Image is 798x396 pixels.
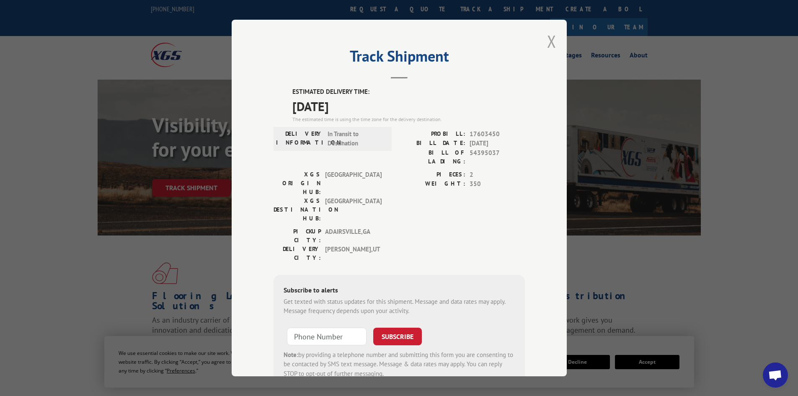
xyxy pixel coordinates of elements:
[399,170,465,180] label: PIECES:
[287,328,367,345] input: Phone Number
[325,170,382,197] span: [GEOGRAPHIC_DATA]
[325,227,382,245] span: ADAIRSVILLE , GA
[274,197,321,223] label: XGS DESTINATION HUB:
[284,351,298,359] strong: Note:
[325,197,382,223] span: [GEOGRAPHIC_DATA]
[274,227,321,245] label: PICKUP CITY:
[284,285,515,297] div: Subscribe to alerts
[284,297,515,316] div: Get texted with status updates for this shipment. Message and data rates may apply. Message frequ...
[328,129,384,148] span: In Transit to Destination
[292,116,525,123] div: The estimated time is using the time zone for the delivery destination.
[763,362,788,388] div: Open chat
[399,129,465,139] label: PROBILL:
[274,245,321,262] label: DELIVERY CITY:
[470,129,525,139] span: 17603450
[470,139,525,148] span: [DATE]
[292,87,525,97] label: ESTIMATED DELIVERY TIME:
[399,148,465,166] label: BILL OF LADING:
[373,328,422,345] button: SUBSCRIBE
[274,170,321,197] label: XGS ORIGIN HUB:
[399,139,465,148] label: BILL DATE:
[470,170,525,180] span: 2
[399,179,465,189] label: WEIGHT:
[284,350,515,379] div: by providing a telephone number and submitting this form you are consenting to be contacted by SM...
[547,30,556,52] button: Close modal
[274,50,525,66] h2: Track Shipment
[276,129,323,148] label: DELIVERY INFORMATION:
[470,179,525,189] span: 350
[325,245,382,262] span: [PERSON_NAME] , UT
[292,97,525,116] span: [DATE]
[470,148,525,166] span: 54395037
